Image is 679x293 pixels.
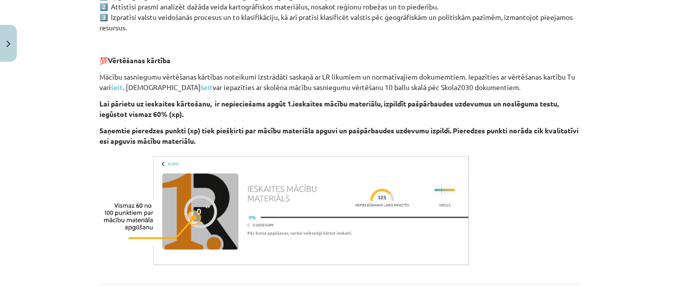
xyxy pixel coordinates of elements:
[99,55,580,66] p: 💯
[99,126,579,145] strong: Saņemtie pieredzes punkti (xp) tiek piešķirti par mācību materiāla apguvi un pašpārbaudes uzdevum...
[108,56,170,65] strong: Vērtēšanas kārtība
[99,99,559,118] strong: Lai pārietu uz ieskaites kārtošanu, ir nepieciešams apgūt 1.ieskaites mācību materiālu, izpildīt ...
[201,83,213,92] a: šeit
[6,41,10,47] img: icon-close-lesson-0947bae3869378f0d4975bcd49f059093ad1ed9edebbc8119c70593378902aed.svg
[99,72,580,93] p: Mācību sasniegumu vērtēšanas kārtības noteikumi izstrādāti saskaņā ar LR likumiem un normatīvajie...
[111,83,123,92] a: šeit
